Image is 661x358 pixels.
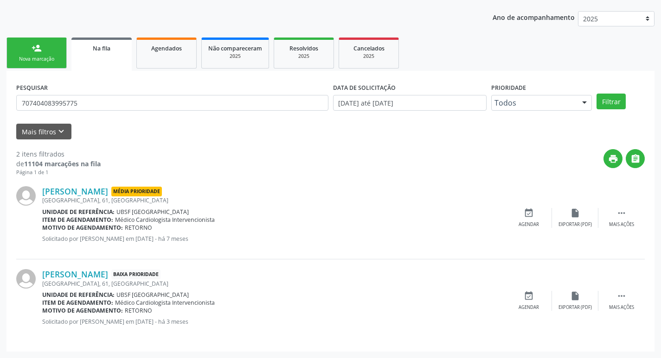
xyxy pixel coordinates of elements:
[16,186,36,206] img: img
[208,44,262,52] span: Não compareceram
[115,299,215,307] span: Médico Cardiologista Intervencionista
[16,159,101,169] div: de
[116,291,189,299] span: UBSF [GEOGRAPHIC_DATA]
[42,216,113,224] b: Item de agendamento:
[208,53,262,60] div: 2025
[93,44,110,52] span: Na fila
[333,95,487,111] input: Selecione um intervalo
[42,291,115,299] b: Unidade de referência:
[16,169,101,176] div: Página 1 de 1
[608,154,618,164] i: print
[42,269,108,279] a: [PERSON_NAME]
[32,43,42,53] div: person_add
[111,270,160,279] span: Baixa Prioridade
[16,95,328,111] input: Nome, CNS
[42,280,506,288] div: [GEOGRAPHIC_DATA], 61, [GEOGRAPHIC_DATA]
[24,159,101,168] strong: 11104 marcações na fila
[115,216,215,224] span: Médico Cardiologista Intervencionista
[333,81,396,95] label: DATA DE SOLICITAÇÃO
[42,299,113,307] b: Item de agendamento:
[519,304,539,311] div: Agendar
[603,149,622,168] button: print
[281,53,327,60] div: 2025
[42,318,506,326] p: Solicitado por [PERSON_NAME] em [DATE] - há 3 meses
[42,208,115,216] b: Unidade de referência:
[111,187,162,196] span: Média Prioridade
[626,149,645,168] button: 
[42,235,506,243] p: Solicitado por [PERSON_NAME] em [DATE] - há 7 meses
[151,44,182,52] span: Agendados
[558,221,592,228] div: Exportar (PDF)
[346,53,392,60] div: 2025
[493,11,575,23] p: Ano de acompanhamento
[42,196,506,204] div: [GEOGRAPHIC_DATA], 61, [GEOGRAPHIC_DATA]
[494,98,573,107] span: Todos
[42,224,123,232] b: Motivo de agendamento:
[353,44,385,52] span: Cancelados
[125,307,152,314] span: RETORNO
[491,81,526,95] label: Prioridade
[16,124,71,140] button: Mais filtroskeyboard_arrow_down
[558,304,592,311] div: Exportar (PDF)
[616,208,627,218] i: 
[609,304,634,311] div: Mais ações
[524,291,534,301] i: event_available
[16,149,101,159] div: 2 itens filtrados
[609,221,634,228] div: Mais ações
[116,208,189,216] span: UBSF [GEOGRAPHIC_DATA]
[56,126,66,137] i: keyboard_arrow_down
[289,44,318,52] span: Resolvidos
[42,307,123,314] b: Motivo de agendamento:
[125,224,152,232] span: RETORNO
[630,154,641,164] i: 
[616,291,627,301] i: 
[13,56,60,63] div: Nova marcação
[524,208,534,218] i: event_available
[570,208,580,218] i: insert_drive_file
[570,291,580,301] i: insert_drive_file
[42,186,108,196] a: [PERSON_NAME]
[597,94,626,109] button: Filtrar
[16,269,36,289] img: img
[519,221,539,228] div: Agendar
[16,81,48,95] label: PESQUISAR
